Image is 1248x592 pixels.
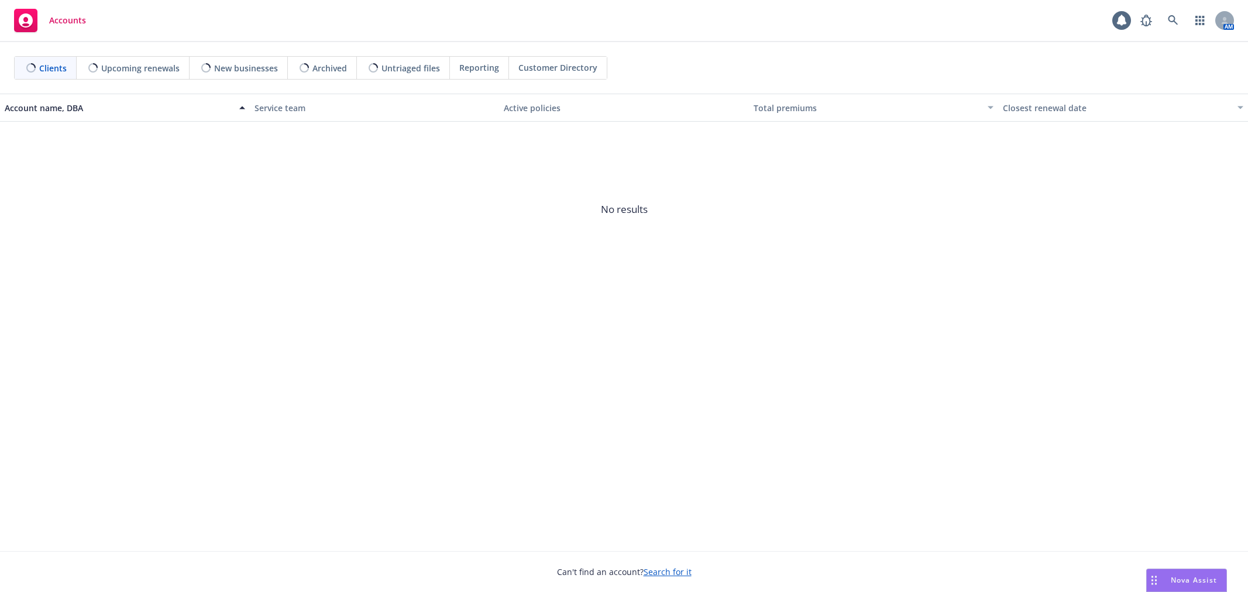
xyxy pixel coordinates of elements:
span: Can't find an account? [557,566,692,578]
button: Closest renewal date [998,94,1248,122]
span: Untriaged files [381,62,440,74]
a: Switch app [1188,9,1212,32]
a: Search for it [644,566,692,577]
span: New businesses [214,62,278,74]
a: Search [1161,9,1185,32]
div: Active policies [504,102,744,114]
div: Service team [255,102,495,114]
a: Report a Bug [1134,9,1158,32]
div: Total premiums [754,102,981,114]
div: Closest renewal date [1003,102,1230,114]
button: Service team [250,94,500,122]
button: Active policies [499,94,749,122]
span: Nova Assist [1171,575,1217,585]
span: Accounts [49,16,86,25]
button: Nova Assist [1146,569,1227,592]
span: Reporting [459,61,499,74]
a: Accounts [9,4,91,37]
div: Drag to move [1147,569,1161,591]
span: Upcoming renewals [101,62,180,74]
button: Total premiums [749,94,999,122]
span: Archived [312,62,347,74]
div: Account name, DBA [5,102,232,114]
span: Customer Directory [518,61,597,74]
span: Clients [39,62,67,74]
